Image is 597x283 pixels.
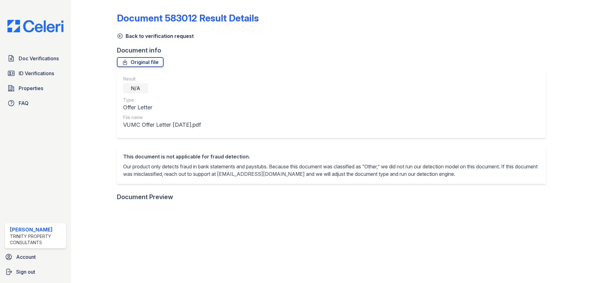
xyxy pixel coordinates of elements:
[16,268,35,276] span: Sign out
[123,103,201,112] div: Offer Letter
[19,99,29,107] span: FAQ
[117,193,173,201] div: Document Preview
[2,266,68,278] a: Sign out
[117,46,551,55] div: Document info
[117,32,194,40] a: Back to verification request
[123,76,201,82] div: Result
[10,226,63,233] div: [PERSON_NAME]
[10,233,63,246] div: Trinity Property Consultants
[123,97,201,103] div: Type
[5,97,66,109] a: FAQ
[123,83,148,93] div: N/A
[117,12,259,24] a: Document 583012 Result Details
[2,251,68,263] a: Account
[2,20,68,32] img: CE_Logo_Blue-a8612792a0a2168367f1c8372b55b34899dd931a85d93a1a3d3e32e68fde9ad4.png
[5,67,66,80] a: ID Verifications
[16,253,36,261] span: Account
[123,114,201,121] div: File name
[123,121,201,129] div: VUMC Offer Letter [DATE].pdf
[19,55,59,62] span: Doc Verifications
[19,70,54,77] span: ID Verifications
[117,57,164,67] a: Original file
[5,52,66,65] a: Doc Verifications
[123,153,540,160] div: This document is not applicable for fraud detection.
[123,163,540,178] p: Our product only detects fraud in bank statements and paystubs. Because this document was classif...
[5,82,66,94] a: Properties
[19,84,43,92] span: Properties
